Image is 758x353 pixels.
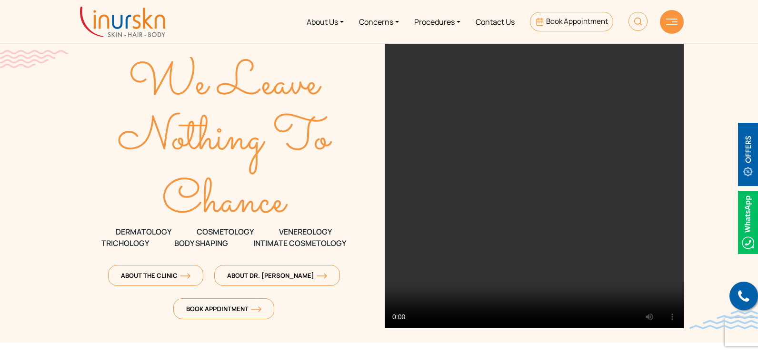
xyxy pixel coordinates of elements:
a: Contact Us [468,4,522,39]
a: About Dr. [PERSON_NAME]orange-arrow [214,265,340,286]
a: Book Appointmentorange-arrow [173,298,274,319]
span: COSMETOLOGY [197,226,254,237]
img: bluewave [689,310,758,329]
span: About The Clinic [121,271,190,280]
text: Chance [162,167,289,237]
a: About Us [299,4,351,39]
span: TRICHOLOGY [101,237,149,249]
a: Whatsappicon [738,216,758,227]
span: Body Shaping [174,237,228,249]
img: HeaderSearch [628,12,648,31]
span: About Dr. [PERSON_NAME] [227,271,327,280]
text: We Leave [129,49,322,119]
span: Book Appointment [546,16,608,26]
text: Nothing To [118,104,333,174]
img: offerBt [738,123,758,186]
img: orange-arrow [180,273,190,279]
span: DERMATOLOGY [116,226,171,237]
a: Concerns [351,4,407,39]
span: Intimate Cosmetology [253,237,346,249]
img: orange-arrow [317,273,327,279]
a: Procedures [407,4,468,39]
a: About The Clinicorange-arrow [108,265,203,286]
span: VENEREOLOGY [279,226,332,237]
img: orange-arrow [251,306,261,312]
img: Whatsappicon [738,191,758,254]
a: Book Appointment [530,12,613,31]
span: Book Appointment [186,304,261,313]
img: hamLine.svg [666,19,678,25]
img: inurskn-logo [80,7,165,37]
